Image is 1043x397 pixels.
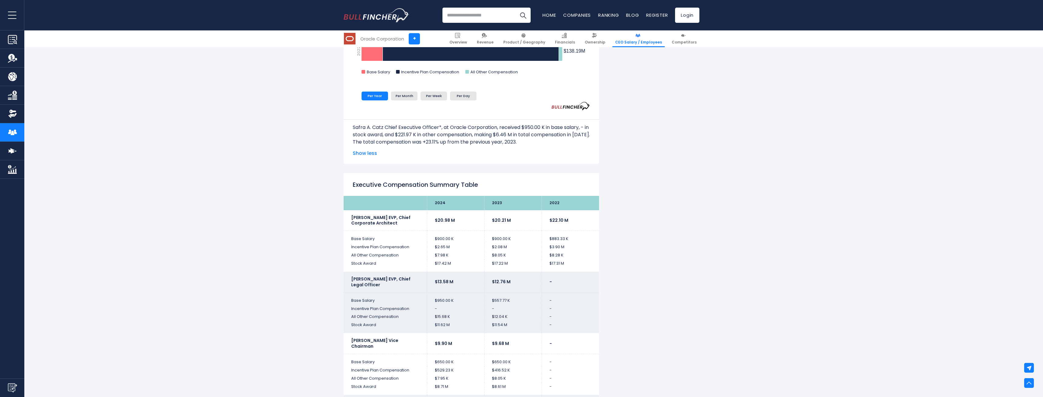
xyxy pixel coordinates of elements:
[427,374,484,383] td: $7.95 K
[401,69,459,75] text: Incentive Plan Compensation
[344,374,427,383] td: All Other Compensation
[8,109,17,118] img: Ownership
[435,279,453,285] b: $13.58 M
[542,251,599,259] td: $8.28 K
[356,46,362,56] text: 2022
[344,292,427,305] td: Base Salary
[344,8,409,22] img: Bullfincher logo
[542,383,599,395] td: -
[344,354,427,366] td: Base Salary
[484,251,542,259] td: $8.05 K
[542,243,599,251] td: $3.90 M
[585,40,605,45] span: Ownership
[542,231,599,243] td: $883.33 K
[344,366,427,374] td: Incentive Plan Compensation
[367,69,390,75] text: Base Salary
[351,214,411,226] b: [PERSON_NAME] EVP, Chief Corporate Architect
[427,259,484,272] td: $17.42 M
[427,366,484,374] td: $529.23 K
[542,313,599,321] td: -
[542,259,599,272] td: $17.31 M
[450,92,476,100] li: Per Day
[484,231,542,243] td: $900.00 K
[344,231,427,243] td: Base Salary
[427,354,484,366] td: $650.00 K
[353,138,590,146] p: The total compensation was +23.11% up from the previous year, 2023.
[427,321,484,333] td: $11.62 M
[449,40,467,45] span: Overview
[427,305,484,313] td: -
[598,12,619,18] a: Ranking
[435,217,455,223] b: $20.98 M
[344,313,427,321] td: All Other Compensation
[515,8,531,23] button: Search
[409,33,420,44] a: +
[427,383,484,395] td: $8.71 M
[351,276,411,288] b: [PERSON_NAME] EVP, Chief Legal Officer
[484,383,542,395] td: $8.61 M
[477,40,494,45] span: Revenue
[427,251,484,259] td: $7.98 K
[492,217,511,223] b: $20.21 M
[563,48,585,54] tspan: $138.19M
[675,8,699,23] a: Login
[542,374,599,383] td: -
[474,30,496,47] a: Revenue
[427,313,484,321] td: $15.68 K
[563,12,591,18] a: Companies
[344,259,427,272] td: Stock Award
[555,40,575,45] span: Financials
[549,340,552,347] b: -
[484,354,542,366] td: $650.00 K
[344,321,427,333] td: Stock Award
[615,40,662,45] span: CEO Salary / Employees
[484,243,542,251] td: $2.08 M
[427,196,484,210] th: 2024
[484,366,542,374] td: $416.52 K
[360,35,404,42] div: Oracle Corporation
[427,243,484,251] td: $2.65 M
[353,124,590,138] p: Safra A. Catz Chief Executive Officer*, at Oracle Corporation, received $950.00 K in base salary,...
[484,321,542,333] td: $11.54 M
[542,292,599,305] td: -
[435,340,452,347] b: $9.90 M
[484,374,542,383] td: $8.05 K
[542,305,599,313] td: -
[549,217,568,223] b: $22.10 M
[669,30,699,47] a: Competitors
[447,30,470,47] a: Overview
[344,8,409,22] a: Go to homepage
[503,40,545,45] span: Product / Geography
[646,12,668,18] a: Register
[362,92,388,100] li: Per Year
[421,92,447,100] li: Per Week
[492,340,509,347] b: $9.68 M
[542,321,599,333] td: -
[344,383,427,395] td: Stock Award
[582,30,608,47] a: Ownership
[344,243,427,251] td: Incentive Plan Compensation
[470,69,518,75] text: All Other Compensation
[391,92,418,100] li: Per Month
[427,231,484,243] td: $900.00 K
[484,196,542,210] th: 2023
[552,30,578,47] a: Financials
[542,12,556,18] a: Home
[484,259,542,272] td: $17.22 M
[344,33,355,44] img: ORCL logo
[542,196,599,210] th: 2022
[626,12,639,18] a: Blog
[484,305,542,313] td: -
[672,40,697,45] span: Competitors
[612,30,665,47] a: CEO Salary / Employees
[353,150,590,157] span: Show less
[501,30,548,47] a: Product / Geography
[344,251,427,259] td: All Other Compensation
[492,279,511,285] b: $12.76 M
[353,180,590,189] h2: Executive Compensation Summary Table
[549,279,552,285] b: -
[542,366,599,374] td: -
[542,354,599,366] td: -
[427,292,484,305] td: $950.00 K
[344,305,427,313] td: Incentive Plan Compensation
